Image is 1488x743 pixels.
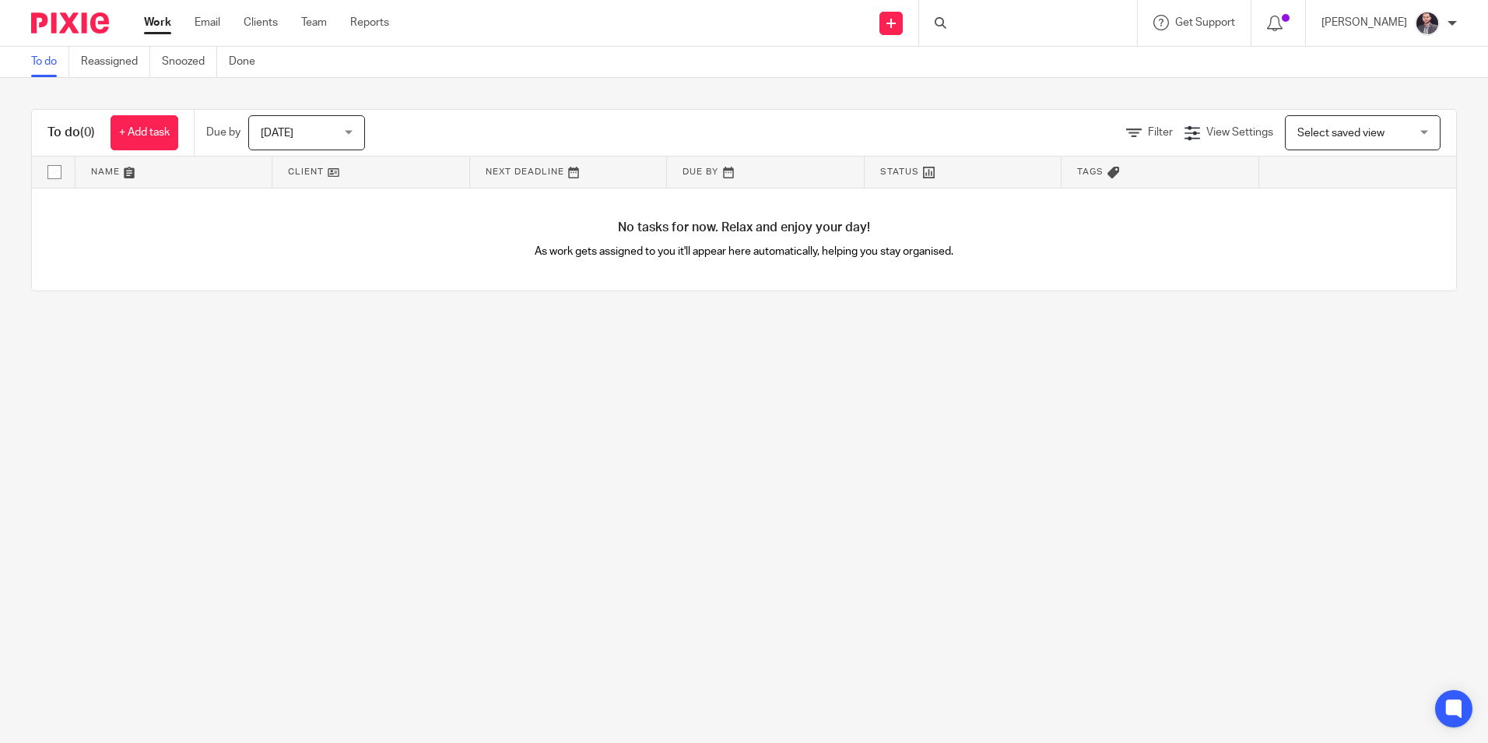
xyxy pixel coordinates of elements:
[388,244,1100,259] p: As work gets assigned to you it'll appear here automatically, helping you stay organised.
[1297,128,1384,139] span: Select saved view
[206,125,240,140] p: Due by
[144,15,171,30] a: Work
[301,15,327,30] a: Team
[1206,127,1273,138] span: View Settings
[195,15,220,30] a: Email
[350,15,389,30] a: Reports
[1321,15,1407,30] p: [PERSON_NAME]
[229,47,267,77] a: Done
[1415,11,1440,36] img: 273A1567-min.JPG
[111,115,178,150] a: + Add task
[47,125,95,141] h1: To do
[162,47,217,77] a: Snoozed
[81,47,150,77] a: Reassigned
[31,47,69,77] a: To do
[1077,167,1104,176] span: Tags
[31,12,109,33] img: Pixie
[261,128,293,139] span: [DATE]
[80,126,95,139] span: (0)
[1148,127,1173,138] span: Filter
[244,15,278,30] a: Clients
[32,220,1456,236] h4: No tasks for now. Relax and enjoy your day!
[1175,17,1235,28] span: Get Support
